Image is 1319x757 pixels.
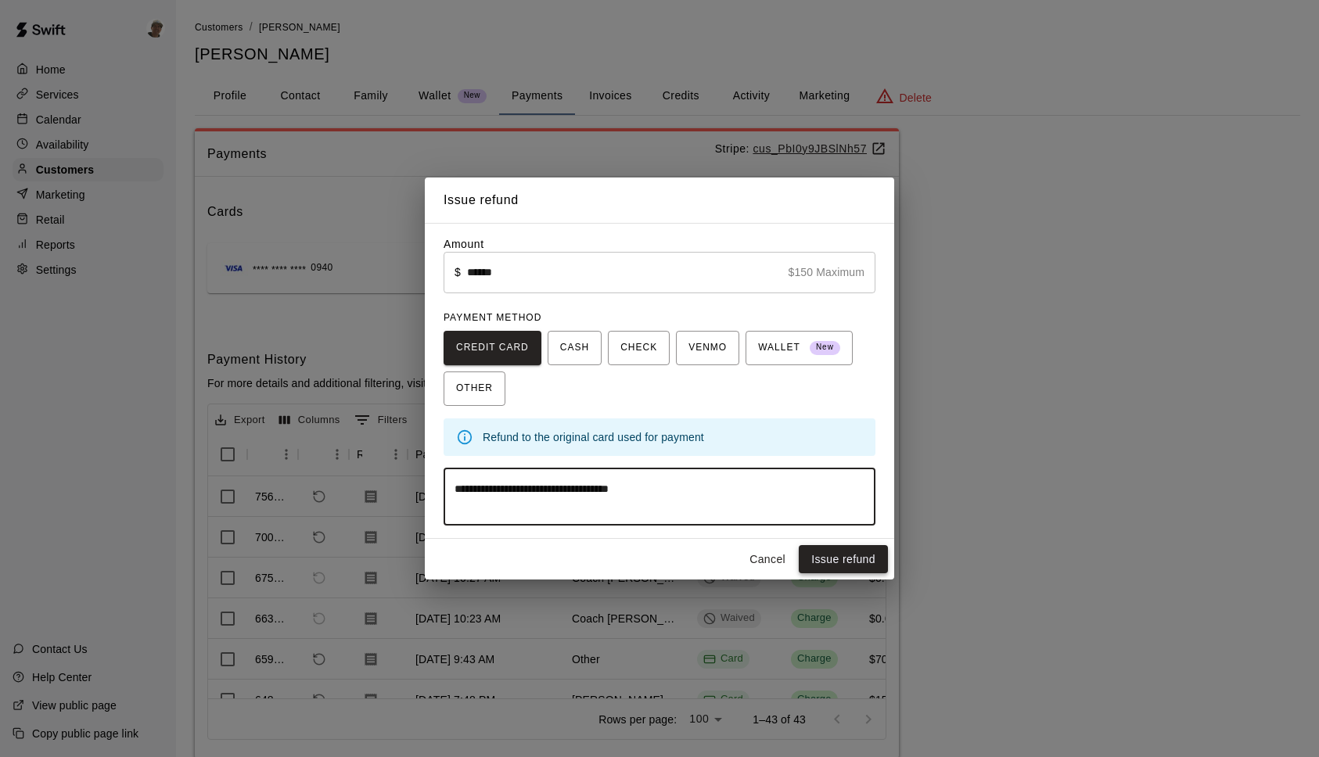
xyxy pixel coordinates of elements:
[560,335,589,361] span: CASH
[483,423,863,451] div: Refund to the original card used for payment
[799,545,888,574] button: Issue refund
[746,331,853,365] button: WALLET New
[456,335,529,361] span: CREDIT CARD
[620,335,657,361] span: CHECK
[456,376,493,401] span: OTHER
[742,545,792,574] button: Cancel
[810,337,840,358] span: New
[608,331,670,365] button: CHECK
[444,371,505,406] button: OTHER
[788,264,864,280] p: $150 Maximum
[758,335,840,361] span: WALLET
[444,312,541,323] span: PAYMENT METHOD
[444,238,484,250] label: Amount
[676,331,739,365] button: VENMO
[688,335,727,361] span: VENMO
[455,264,461,280] p: $
[444,331,541,365] button: CREDIT CARD
[425,178,894,223] h2: Issue refund
[548,331,602,365] button: CASH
